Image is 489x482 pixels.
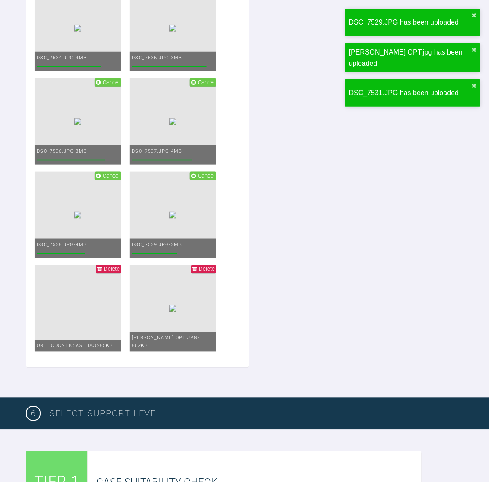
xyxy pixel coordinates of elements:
img: 0478c849-0dfc-4cdb-8c8b-90e384a28a9a [169,212,176,219]
span: DSC_7538.JPG - 4MB [37,242,87,247]
span: 6 [26,406,41,421]
img: ad2aa673-35ee-45b1-833b-631824bb19c3 [169,118,176,125]
span: Delete [104,266,120,273]
span: DSC_7539.JPG - 3MB [132,242,182,247]
span: DSC_7536.JPG - 3MB [37,148,87,154]
img: 59b21573-8d95-4fe4-b611-e0d16729eb5e [74,25,81,32]
span: Delete [199,266,215,273]
span: DSC_7534.JPG - 4MB [37,55,87,61]
span: orthodontic As….doc - 85KB [37,343,113,349]
div: [PERSON_NAME] OPT.jpg has been uploaded [349,47,472,69]
button: close [472,83,477,90]
span: Cancel [103,173,120,179]
span: [PERSON_NAME] OPT.jpg - 862KB [132,335,199,349]
span: Cancel [198,79,215,86]
img: 787d8999-05cf-4a2e-ab8e-ab1f1951ea3f [169,25,176,32]
h3: SELECT SUPPORT LEVEL [49,407,463,421]
img: 1fd9eb0f-8d3e-467c-b529-ef2e317a3ccc [74,118,81,125]
div: DSC_7529.JPG has been uploaded [349,17,472,28]
span: Cancel [198,173,215,179]
img: 2d356ca2-6c86-4103-9ba7-a65cbe502d44 [74,212,81,219]
div: DSC_7531.JPG has been uploaded [349,87,472,99]
span: DSC_7537.JPG - 4MB [132,148,182,154]
button: close [472,47,477,54]
span: Cancel [103,79,120,86]
span: DSC_7535.JPG - 3MB [132,55,182,61]
button: close [472,12,477,19]
img: 1431116b-9843-423e-9c7e-f524fe02c8a5 [169,305,176,312]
